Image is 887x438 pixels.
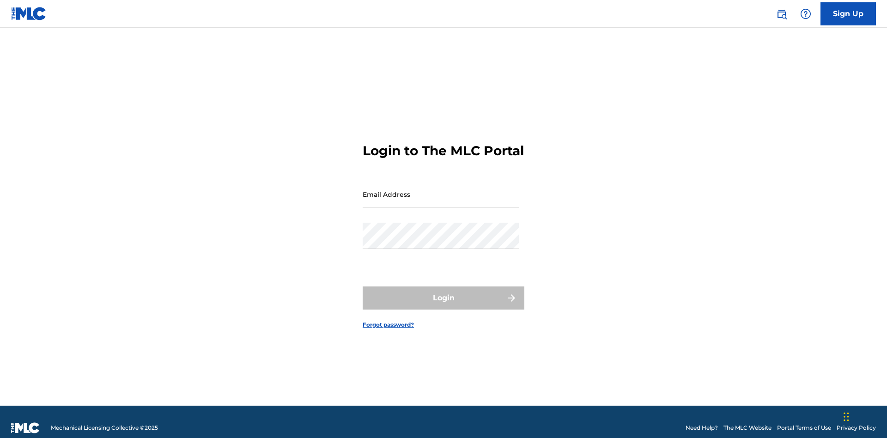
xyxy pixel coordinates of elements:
img: MLC Logo [11,7,47,20]
img: logo [11,422,40,433]
h3: Login to The MLC Portal [363,143,524,159]
div: Help [796,5,815,23]
a: Privacy Policy [837,424,876,432]
div: Drag [844,403,849,431]
img: search [776,8,787,19]
a: Need Help? [686,424,718,432]
iframe: Chat Widget [841,394,887,438]
a: Public Search [772,5,791,23]
a: Sign Up [820,2,876,25]
img: help [800,8,811,19]
a: The MLC Website [723,424,772,432]
a: Forgot password? [363,321,414,329]
span: Mechanical Licensing Collective © 2025 [51,424,158,432]
a: Portal Terms of Use [777,424,831,432]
